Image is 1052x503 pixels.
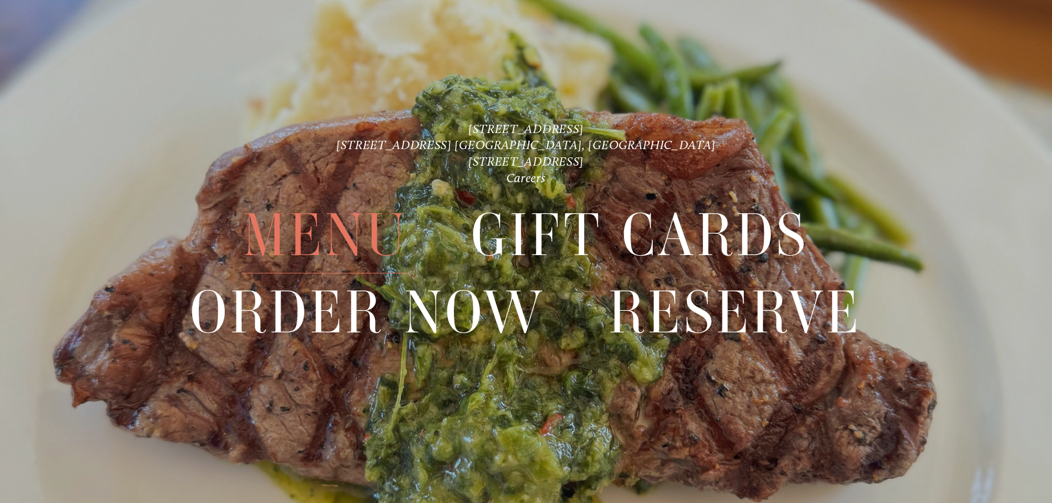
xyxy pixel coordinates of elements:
[468,121,584,136] a: [STREET_ADDRESS]
[468,154,584,169] a: [STREET_ADDRESS]
[243,198,408,273] a: Menu
[471,198,809,274] span: Gift Cards
[506,171,546,186] a: Careers
[190,274,545,350] a: Order Now
[609,274,862,351] span: Reserve
[190,274,545,351] span: Order Now
[471,198,809,273] a: Gift Cards
[243,198,408,274] span: Menu
[609,274,862,350] a: Reserve
[336,137,716,152] a: [STREET_ADDRESS] [GEOGRAPHIC_DATA], [GEOGRAPHIC_DATA]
